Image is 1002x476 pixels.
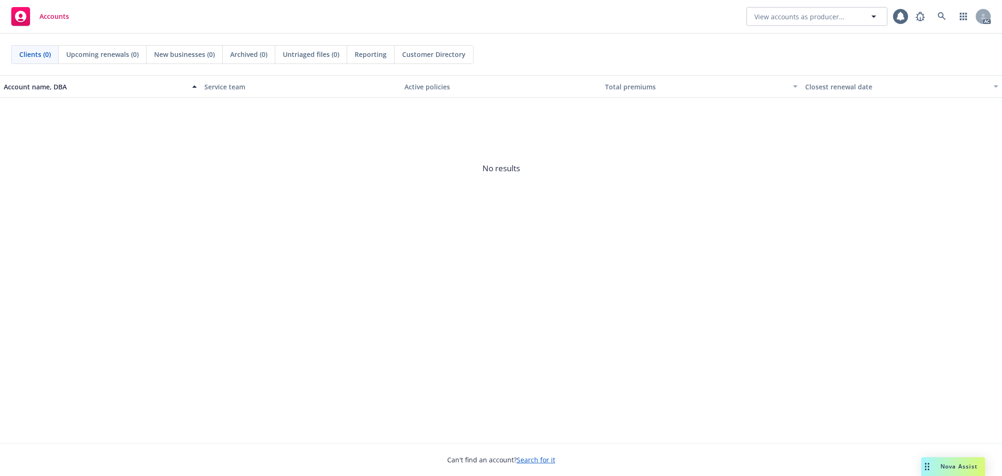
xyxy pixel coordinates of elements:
button: View accounts as producer... [746,7,887,26]
span: Nova Assist [940,462,978,470]
div: Active policies [404,82,598,92]
a: Search for it [517,455,555,464]
div: Total premiums [605,82,788,92]
span: Clients (0) [19,49,51,59]
span: Accounts [39,13,69,20]
a: Switch app [954,7,973,26]
button: Active policies [401,75,601,98]
a: Report a Bug [911,7,930,26]
span: Upcoming renewals (0) [66,49,139,59]
span: Customer Directory [402,49,466,59]
div: Closest renewal date [805,82,988,92]
span: View accounts as producer... [754,12,845,22]
button: Nova Assist [921,457,985,476]
span: Archived (0) [230,49,267,59]
span: Untriaged files (0) [283,49,339,59]
span: Can't find an account? [447,455,555,465]
button: Service team [201,75,401,98]
a: Accounts [8,3,73,30]
span: New businesses (0) [154,49,215,59]
div: Drag to move [921,457,933,476]
span: Reporting [355,49,387,59]
div: Account name, DBA [4,82,186,92]
div: Service team [204,82,397,92]
button: Closest renewal date [801,75,1002,98]
a: Search [932,7,951,26]
button: Total premiums [601,75,802,98]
